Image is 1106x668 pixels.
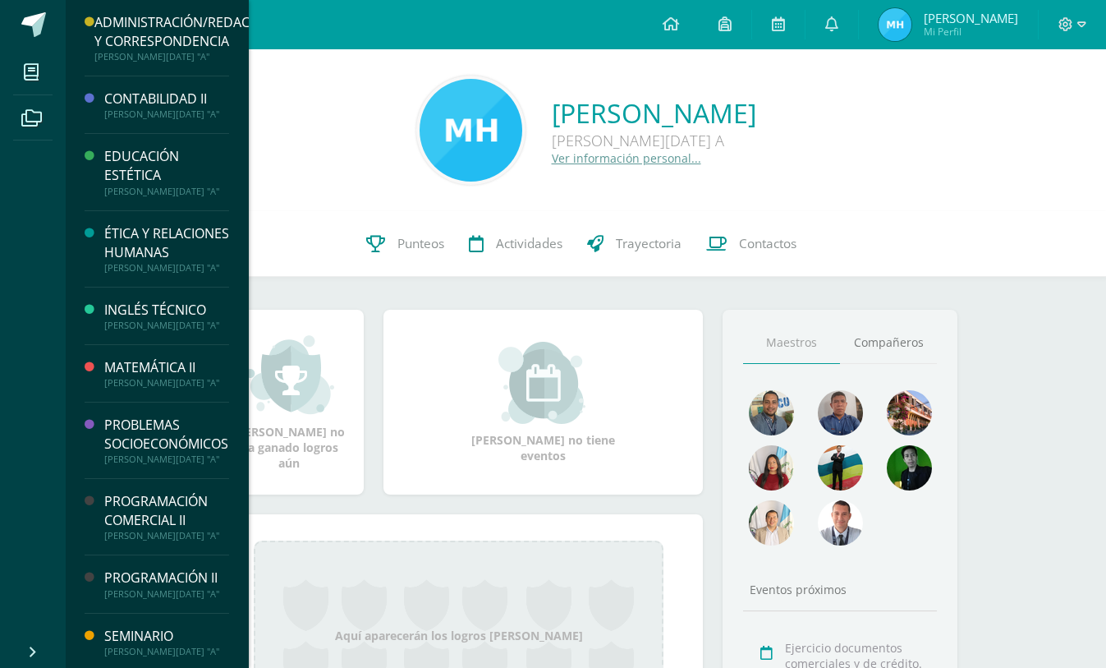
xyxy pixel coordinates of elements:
[354,211,457,277] a: Punteos
[887,390,932,435] img: e29994105dc3c498302d04bab28faecd.png
[694,211,809,277] a: Contactos
[104,627,229,646] div: SEMINARIO
[104,301,229,331] a: INGLÉS TÉCNICO[PERSON_NAME][DATE] "A"
[887,445,932,491] img: 3ef3257ae266e8b691cc7d35d86fd8e9.png
[457,211,575,277] a: Actividades
[94,13,281,62] a: ADMINISTRACIÓN/REDACCIÓN Y CORRESPONDENCIA[PERSON_NAME][DATE] "A"
[104,90,229,120] a: CONTABILIDAD II[PERSON_NAME][DATE] "A"
[104,90,229,108] div: CONTABILIDAD II
[496,235,562,252] span: Actividades
[104,301,229,320] div: INGLÉS TÉCNICO
[245,334,334,416] img: achievement_small.png
[818,445,863,491] img: 46ef099bd72645d72f8d7e50f544f168.png
[818,500,863,546] img: 5b9cfafb23178c1dbfdbac7a50ae7405.png
[739,235,796,252] span: Contactos
[461,342,626,463] div: [PERSON_NAME] no tiene eventos
[552,95,756,131] a: [PERSON_NAME]
[924,25,1018,39] span: Mi Perfil
[104,492,229,541] a: PROGRAMACIÓN COMERCIAL II[PERSON_NAME][DATE] "A"
[94,51,281,62] div: [PERSON_NAME][DATE] "A"
[397,235,444,252] span: Punteos
[818,390,863,435] img: 15ead7f1e71f207b867fb468c38fe54e.png
[552,131,756,150] div: [PERSON_NAME][DATE] A
[616,235,681,252] span: Trayectoria
[104,416,229,465] a: PROBLEMAS SOCIOECONÓMICOS[PERSON_NAME][DATE] "A"
[104,416,229,454] div: PROBLEMAS SOCIOECONÓMICOS
[743,582,937,597] div: Eventos próximos
[104,358,229,389] a: MATEMÁTICA II[PERSON_NAME][DATE] "A"
[104,186,229,197] div: [PERSON_NAME][DATE] "A"
[749,445,794,491] img: 83e9cbc1e9deaa3b01aa23f0b9c4e037.png
[104,224,229,274] a: ÉTICA Y RELACIONES HUMANAS[PERSON_NAME][DATE] "A"
[104,530,229,541] div: [PERSON_NAME][DATE] "A"
[104,147,229,196] a: EDUCACIÓN ESTÉTICA[PERSON_NAME][DATE] "A"
[104,646,229,657] div: [PERSON_NAME][DATE] "A"
[104,627,229,657] a: SEMINARIO[PERSON_NAME][DATE] "A"
[104,224,229,262] div: ÉTICA Y RELACIONES HUMANAS
[104,108,229,120] div: [PERSON_NAME][DATE] "A"
[231,334,347,471] div: [PERSON_NAME] no ha ganado logros aún
[420,79,522,182] img: 863297e1a8e679f39dab291b68d87b2f.png
[104,358,229,377] div: MATEMÁTICA II
[879,8,911,41] img: 4cd8cfe3bf2f30c6c8ad2398b831e6b6.png
[840,322,937,364] a: Compañeros
[552,150,701,166] a: Ver información personal...
[924,10,1018,26] span: [PERSON_NAME]
[104,569,229,599] a: PROGRAMACIÓN II[PERSON_NAME][DATE] "A"
[575,211,694,277] a: Trayectoria
[104,492,229,530] div: PROGRAMACIÓN COMERCIAL II
[104,588,229,600] div: [PERSON_NAME][DATE] "A"
[104,454,229,465] div: [PERSON_NAME][DATE] "A"
[104,377,229,389] div: [PERSON_NAME][DATE] "A"
[104,147,229,185] div: EDUCACIÓN ESTÉTICA
[749,390,794,435] img: f7327cb44b91aa114f2e153c7f37383d.png
[104,262,229,274] div: [PERSON_NAME][DATE] "A"
[743,322,840,364] a: Maestros
[104,320,229,331] div: [PERSON_NAME][DATE] "A"
[104,569,229,587] div: PROGRAMACIÓN II
[749,500,794,546] img: 40458cde734d9b8818fac9ae2ed6c481.png
[94,13,281,51] div: ADMINISTRACIÓN/REDACCIÓN Y CORRESPONDENCIA
[498,342,588,424] img: event_small.png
